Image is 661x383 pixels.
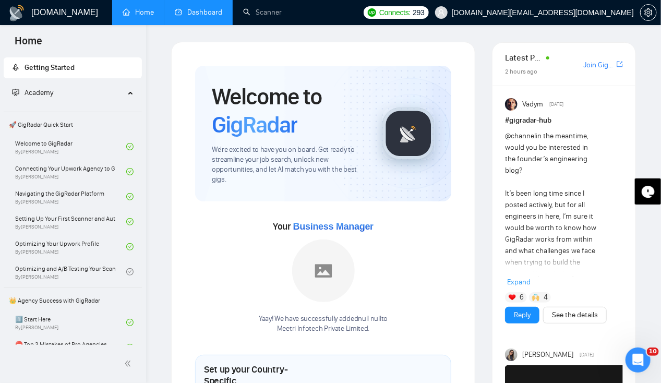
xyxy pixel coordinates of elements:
span: Home [6,33,51,55]
span: Your [273,221,374,232]
span: rocket [12,64,19,71]
button: Reply [505,307,539,324]
li: Getting Started [4,57,142,78]
img: Mariia Heshka [505,349,518,361]
span: @channel [505,131,536,140]
span: double-left [124,358,135,369]
span: check-circle [126,268,134,276]
span: We're excited to have you on board. Get ready to streamline your job search, unlock new opportuni... [212,145,366,185]
img: Vadym [505,98,518,111]
span: check-circle [126,243,134,250]
span: 6 [520,292,524,303]
span: Vadym [522,99,543,110]
span: check-circle [126,168,134,175]
span: user [438,9,445,16]
img: upwork-logo.png [368,8,376,17]
img: placeholder.png [292,240,355,302]
span: check-circle [126,319,134,326]
span: GigRadar [212,111,297,139]
div: Yaay! We have successfully added null null to [259,314,388,334]
img: logo [8,5,25,21]
span: fund-projection-screen [12,89,19,96]
span: 2 hours ago [505,68,537,75]
h1: # gigradar-hub [505,115,623,126]
a: Optimizing and A/B Testing Your Scanner for Better ResultsBy[PERSON_NAME] [15,260,126,283]
span: Academy [25,88,53,97]
span: Business Manager [293,221,374,232]
span: Connects: [379,7,411,18]
p: Meetri Infotech Private Limited . [259,324,388,334]
span: 🚀 GigRadar Quick Start [5,114,141,135]
span: export [617,60,623,68]
a: searchScanner [243,8,282,17]
button: setting [640,4,657,21]
a: homeHome [123,8,154,17]
a: export [617,59,623,69]
span: check-circle [126,143,134,150]
a: Reply [514,309,531,321]
a: See the details [552,309,598,321]
a: ⛔ Top 3 Mistakes of Pro Agencies [15,336,126,359]
a: dashboardDashboard [175,8,222,17]
a: Connecting Your Upwork Agency to GigRadarBy[PERSON_NAME] [15,160,126,183]
button: See the details [543,307,607,324]
span: [DATE] [580,350,594,360]
span: Latest Posts from the GigRadar Community [505,51,543,64]
span: [PERSON_NAME] [522,349,573,361]
a: 1️⃣ Start HereBy[PERSON_NAME] [15,311,126,334]
h1: Welcome to [212,82,366,139]
img: gigradar-logo.png [382,107,435,160]
span: Expand [507,278,531,286]
span: [DATE] [550,100,564,109]
iframe: Intercom live chat [626,348,651,373]
a: setting [640,8,657,17]
img: ❤️ [509,294,516,301]
span: 4 [544,292,548,303]
a: Setting Up Your First Scanner and Auto-BidderBy[PERSON_NAME] [15,210,126,233]
span: check-circle [126,193,134,200]
span: 10 [647,348,659,356]
span: check-circle [126,344,134,351]
a: Optimizing Your Upwork ProfileBy[PERSON_NAME] [15,235,126,258]
img: 🙌 [532,294,539,301]
span: Academy [12,88,53,97]
a: Welcome to GigRadarBy[PERSON_NAME] [15,135,126,158]
span: 293 [413,7,424,18]
a: Join GigRadar Slack Community [584,59,615,71]
span: Getting Started [25,63,75,72]
a: Navigating the GigRadar PlatformBy[PERSON_NAME] [15,185,126,208]
span: check-circle [126,218,134,225]
span: 👑 Agency Success with GigRadar [5,290,141,311]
